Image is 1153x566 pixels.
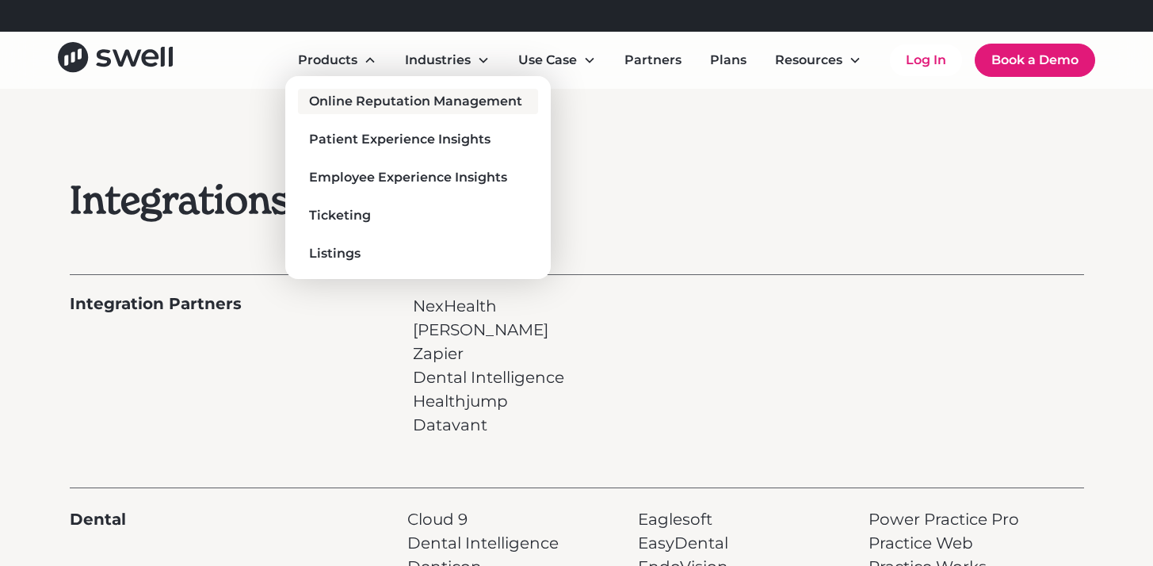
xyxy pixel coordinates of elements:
h2: Integrations [70,178,678,224]
div: Online Reputation Management [309,92,522,111]
h3: Integration Partners [70,294,242,313]
a: Log In [890,44,962,76]
div: Ticketing [309,206,371,225]
div: Resources [762,44,874,76]
div: Products [285,44,389,76]
a: home [58,42,173,78]
div: Patient Experience Insights [309,130,491,149]
div: Dental [70,507,126,531]
p: NexHealth [PERSON_NAME] Zapier Dental Intelligence Healthjump Datavant [413,294,564,437]
div: Employee Experience Insights [309,168,507,187]
a: Ticketing [298,203,537,228]
div: Industries [405,51,471,70]
a: Employee Experience Insights [298,165,537,190]
nav: Products [285,76,550,279]
a: Online Reputation Management [298,89,537,114]
div: Listings [309,244,361,263]
a: Partners [612,44,694,76]
a: Book a Demo [975,44,1095,77]
a: Listings [298,241,537,266]
div: Resources [775,51,842,70]
div: Industries [392,44,502,76]
div: Use Case [506,44,609,76]
div: Use Case [518,51,577,70]
a: Plans [697,44,759,76]
a: Patient Experience Insights [298,127,537,152]
div: Products [298,51,357,70]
